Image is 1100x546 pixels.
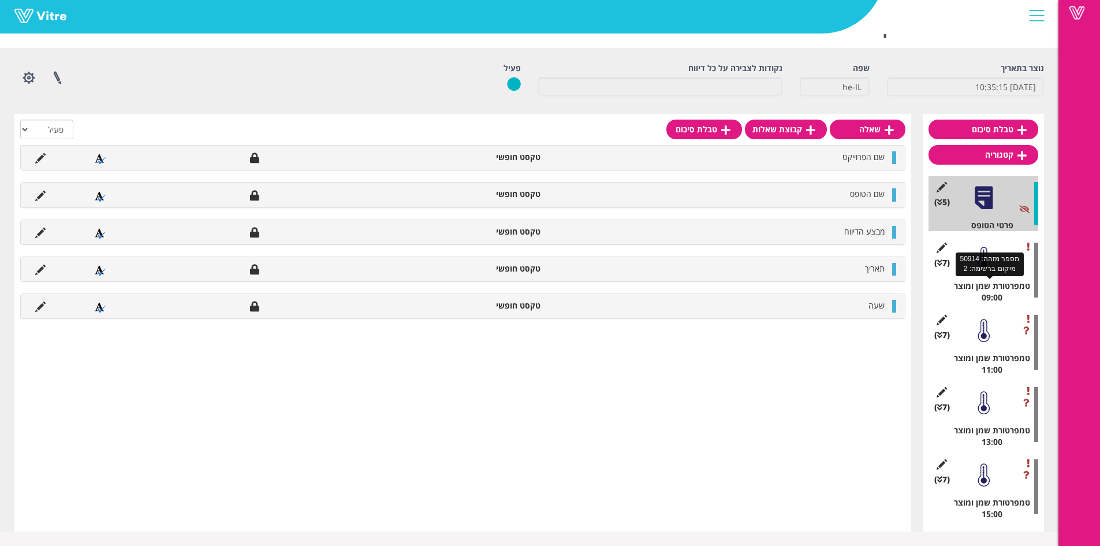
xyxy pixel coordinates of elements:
[934,402,950,413] span: (7 )
[934,474,950,485] span: (7 )
[937,497,1038,520] div: טמפרטורת שמן ומוצר 15:00
[937,352,1038,376] div: טמפרטורת שמן ומוצר 11:00
[934,329,950,341] span: (7 )
[937,220,1038,231] div: פרטי הטופס
[666,120,742,139] a: טבלת סיכום
[507,77,521,91] img: yes
[417,188,546,200] li: טקסט חופשי
[417,300,546,311] li: טקסט חופשי
[1001,62,1044,74] label: נוצר בתאריך
[937,280,1038,303] div: טמפרטורת שמן ומוצר 09:00
[934,257,950,269] span: (7 )
[853,62,870,74] label: שפה
[844,226,885,237] span: מבצע הדיווח
[850,188,885,199] span: שם הטופס
[868,300,885,311] span: שעה
[842,151,885,162] span: שם הפרוייקט
[956,252,1024,276] div: מספר מזהה: 50914 מיקום ברשימה: 2
[929,120,1038,139] a: טבלת סיכום
[830,120,905,139] a: שאלה
[504,62,521,74] label: פעיל
[865,263,885,274] span: תאריך
[745,120,827,139] a: קבוצת שאלות
[937,425,1038,448] div: טמפרטורת שמן ומוצר 13:00
[417,263,546,274] li: טקסט חופשי
[417,151,546,163] li: טקסט חופשי
[688,62,782,74] label: נקודות לצבירה על כל דיווח
[934,196,950,208] span: (5 )
[417,226,546,237] li: טקסט חופשי
[929,145,1038,165] a: קטגוריה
